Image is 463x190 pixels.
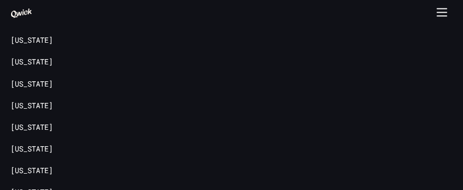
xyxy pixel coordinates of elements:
a: [US_STATE] [11,57,53,67]
a: [US_STATE] [11,35,53,45]
a: [US_STATE] [11,144,53,154]
a: [US_STATE] [11,122,53,132]
a: [US_STATE] [11,166,53,176]
a: [US_STATE] [11,79,53,89]
a: [US_STATE] [11,101,53,111]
